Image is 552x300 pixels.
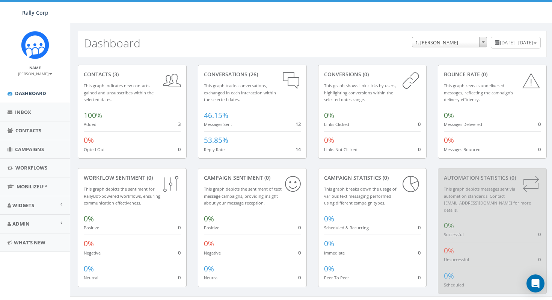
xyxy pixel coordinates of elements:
span: Admin [12,220,30,227]
small: Peer To Peer [324,275,349,280]
span: 0 [298,224,301,231]
small: Messages Delivered [444,121,482,127]
small: Neutral [84,275,98,280]
span: 0% [324,135,334,145]
span: (0) [145,174,153,181]
span: (0) [381,174,389,181]
a: [PERSON_NAME] [18,70,52,77]
small: Links Clicked [324,121,349,127]
small: This graph tracks conversations, exchanged in each interaction within the selected dates. [204,83,276,102]
span: Contacts [15,127,41,134]
span: 0 [538,146,541,153]
span: (0) [508,174,516,181]
img: Icon_1.png [21,31,49,59]
div: Open Intercom Messenger [526,274,544,292]
span: 53.85% [204,135,228,145]
div: conversations [204,71,301,78]
span: (0) [361,71,369,78]
div: Campaign Statistics [324,174,421,182]
span: 0 [178,249,181,256]
span: 0% [84,135,94,145]
small: Positive [204,225,219,230]
span: 0% [324,239,334,248]
span: MobilizeU™ [17,183,47,190]
span: Workflows [15,164,47,171]
span: (0) [263,174,270,181]
span: 3 [178,121,181,127]
span: Inbox [15,109,31,115]
span: [DATE] - [DATE] [500,39,533,46]
span: 0% [84,214,94,224]
small: [PERSON_NAME] [18,71,52,76]
small: Neutral [204,275,219,280]
small: Negative [84,250,101,256]
span: 0 [298,274,301,281]
span: 0% [84,264,94,274]
div: Bounce Rate [444,71,541,78]
small: Added [84,121,97,127]
small: Negative [204,250,221,256]
span: 0% [324,264,334,274]
small: Immediate [324,250,345,256]
div: Automation Statistics [444,174,541,182]
small: Scheduled & Recurring [324,225,369,230]
div: Campaign Sentiment [204,174,301,182]
span: 0 [178,274,181,281]
div: contacts [84,71,181,78]
small: Links Not Clicked [324,147,357,152]
small: This graph depicts the sentiment for RallyBot-powered workflows, ensuring communication effective... [84,186,160,206]
small: Messages Sent [204,121,232,127]
small: This graph depicts messages sent via automation standards. Contact [EMAIL_ADDRESS][DOMAIN_NAME] f... [444,186,531,213]
span: 0% [444,271,454,281]
span: 0 [538,121,541,127]
small: Reply Rate [204,147,225,152]
span: 0% [324,214,334,224]
h2: Dashboard [84,37,140,49]
span: (3) [111,71,119,78]
span: Widgets [12,202,34,209]
span: 0 [418,146,421,153]
small: This graph reveals undelivered messages, reflecting the campaign's delivery efficiency. [444,83,513,102]
span: 0 [418,224,421,231]
span: 1. James Martin [412,37,487,47]
span: 14 [296,146,301,153]
span: 0% [84,239,94,248]
span: 46.15% [204,111,228,120]
span: Rally Corp [22,9,48,16]
small: Positive [84,225,99,230]
span: 100% [84,111,102,120]
span: 0 [538,231,541,238]
small: Opted Out [84,147,105,152]
span: 0 [298,249,301,256]
span: 12 [296,121,301,127]
small: This graph depicts the sentiment of text message campaigns, providing insight about your message ... [204,186,282,206]
span: 0 [538,256,541,263]
span: (0) [480,71,487,78]
span: (26) [247,71,258,78]
small: Name [29,65,41,70]
span: 1. James Martin [412,37,487,48]
span: 0 [418,121,421,127]
small: Messages Bounced [444,147,481,152]
span: 0% [204,264,214,274]
span: Campaigns [15,146,44,153]
span: What's New [14,239,45,246]
small: Successful [444,232,464,237]
span: 0% [204,214,214,224]
small: This graph breaks down the usage of various text messaging performed using different campaign types. [324,186,397,206]
span: Dashboard [15,90,46,97]
small: This graph shows link clicks by users, highlighting conversions within the selected dates range. [324,83,397,102]
span: 0% [204,239,214,248]
span: 0% [324,111,334,120]
small: Scheduled [444,282,464,288]
span: 0 [178,146,181,153]
div: conversions [324,71,421,78]
small: This graph indicates new contacts gained and unsubscribes within the selected dates. [84,83,154,102]
div: Workflow Sentiment [84,174,181,182]
span: 0% [444,246,454,256]
small: Unsuccessful [444,257,469,262]
span: 0 [418,274,421,281]
span: 0 [178,224,181,231]
span: 0% [444,221,454,230]
span: 0% [444,111,454,120]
